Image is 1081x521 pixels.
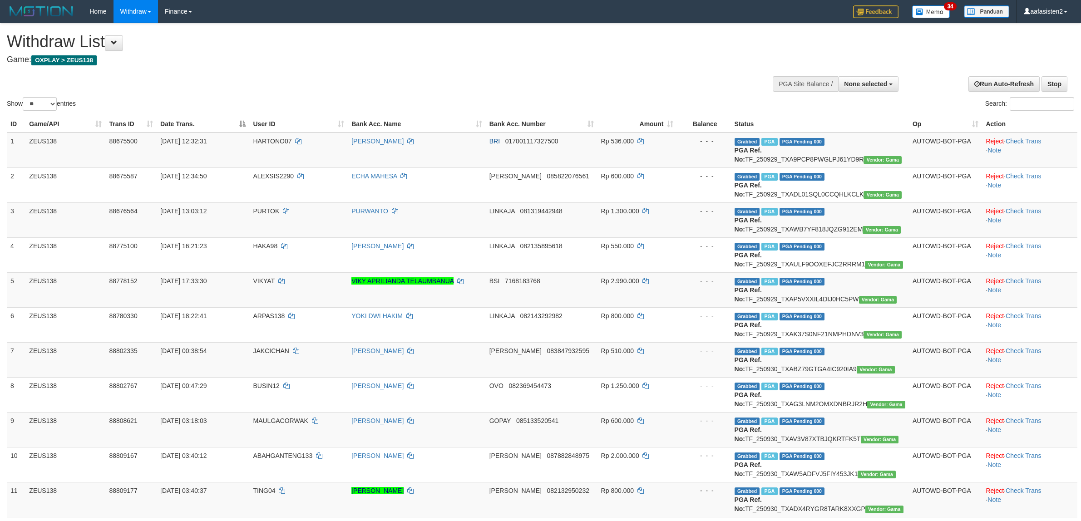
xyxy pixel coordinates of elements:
[489,487,542,494] span: [PERSON_NAME]
[1006,172,1042,180] a: Check Trans
[865,261,903,269] span: Vendor URL: https://trx31.1velocity.biz
[109,347,137,354] span: 88802335
[25,412,105,447] td: ZEUS138
[735,461,762,477] b: PGA Ref. No:
[351,138,404,145] a: [PERSON_NAME]
[909,377,982,412] td: AUTOWD-BOT-PGA
[982,482,1077,517] td: · ·
[253,138,291,145] span: HARTONO07
[864,156,902,164] span: Vendor URL: https://trx31.1velocity.biz
[986,242,1004,250] a: Reject
[909,342,982,377] td: AUTOWD-BOT-PGA
[986,417,1004,424] a: Reject
[987,182,1001,189] a: Note
[780,487,825,495] span: PGA Pending
[7,342,25,377] td: 7
[909,307,982,342] td: AUTOWD-BOT-PGA
[486,116,597,133] th: Bank Acc. Number: activate to sort column ascending
[863,226,901,234] span: Vendor URL: https://trx31.1velocity.biz
[7,97,76,111] label: Show entries
[731,133,909,168] td: TF_250929_TXA9PCP8PWGLPJ61YD9R
[489,138,500,145] span: BRI
[681,346,727,355] div: - - -
[780,418,825,425] span: PGA Pending
[987,391,1001,398] a: Note
[489,207,515,215] span: LINKAJA
[489,417,511,424] span: GOPAY
[520,242,562,250] span: Copy 082135895618 to clipboard
[31,55,97,65] span: OXPLAY > ZEUS138
[23,97,57,111] select: Showentries
[780,348,825,355] span: PGA Pending
[7,482,25,517] td: 11
[986,347,1004,354] a: Reject
[25,167,105,202] td: ZEUS138
[964,5,1009,18] img: panduan.png
[761,173,777,181] span: Marked by aafpengsreynich
[601,452,639,459] span: Rp 2.000.000
[160,487,207,494] span: [DATE] 03:40:37
[844,80,887,88] span: None selected
[489,277,500,285] span: BSI
[351,452,404,459] a: [PERSON_NAME]
[731,447,909,482] td: TF_250930_TXAW5ADFVJ5FIY453JK1
[547,452,589,459] span: Copy 087882848975 to clipboard
[7,133,25,168] td: 1
[986,452,1004,459] a: Reject
[838,76,898,92] button: None selected
[109,452,137,459] span: 88809167
[25,342,105,377] td: ZEUS138
[1006,452,1042,459] a: Check Trans
[160,207,207,215] span: [DATE] 13:03:12
[681,276,727,285] div: - - -
[864,191,902,199] span: Vendor URL: https://trx31.1velocity.biz
[731,272,909,307] td: TF_250929_TXAP5VXXIL4DIJ0HC5PW
[601,312,634,319] span: Rp 800.000
[780,452,825,460] span: PGA Pending
[351,347,404,354] a: [PERSON_NAME]
[735,383,760,390] span: Grabbed
[7,55,711,64] h4: Game:
[867,401,905,408] span: Vendor URL: https://trx31.1velocity.biz
[25,116,105,133] th: Game/API: activate to sort column ascending
[109,312,137,319] span: 88780330
[547,487,589,494] span: Copy 082132950232 to clipboard
[1006,347,1042,354] a: Check Trans
[982,202,1077,237] td: · ·
[987,321,1001,329] a: Note
[601,277,639,285] span: Rp 2.990.000
[761,243,777,251] span: Marked by aafnoeunsreypich
[735,496,762,512] b: PGA Ref. No:
[681,311,727,320] div: - - -
[986,172,1004,180] a: Reject
[1006,312,1042,319] a: Check Trans
[1006,242,1042,250] a: Check Trans
[1006,207,1042,215] a: Check Trans
[735,208,760,216] span: Grabbed
[601,417,634,424] span: Rp 600.000
[761,208,777,216] span: Marked by aafnoeunsreypich
[253,452,312,459] span: ABAHGANTENG133
[731,202,909,237] td: TF_250929_TXAWB7YF818JQZG912EM
[681,416,727,425] div: - - -
[909,237,982,272] td: AUTOWD-BOT-PGA
[1006,382,1042,389] a: Check Trans
[105,116,157,133] th: Trans ID: activate to sort column ascending
[681,206,727,216] div: - - -
[489,382,503,389] span: OVO
[987,251,1001,259] a: Note
[986,382,1004,389] a: Reject
[982,272,1077,307] td: · ·
[761,418,777,425] span: Marked by aafsreyleap
[351,487,404,494] a: [PERSON_NAME]
[735,313,760,320] span: Grabbed
[735,426,762,442] b: PGA Ref. No:
[348,116,486,133] th: Bank Acc. Name: activate to sort column ascending
[982,237,1077,272] td: · ·
[853,5,898,18] img: Feedback.jpg
[505,138,558,145] span: Copy 017001117327500 to clipboard
[25,447,105,482] td: ZEUS138
[982,307,1077,342] td: · ·
[351,207,388,215] a: PURWANTO
[761,487,777,495] span: Marked by aaftanly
